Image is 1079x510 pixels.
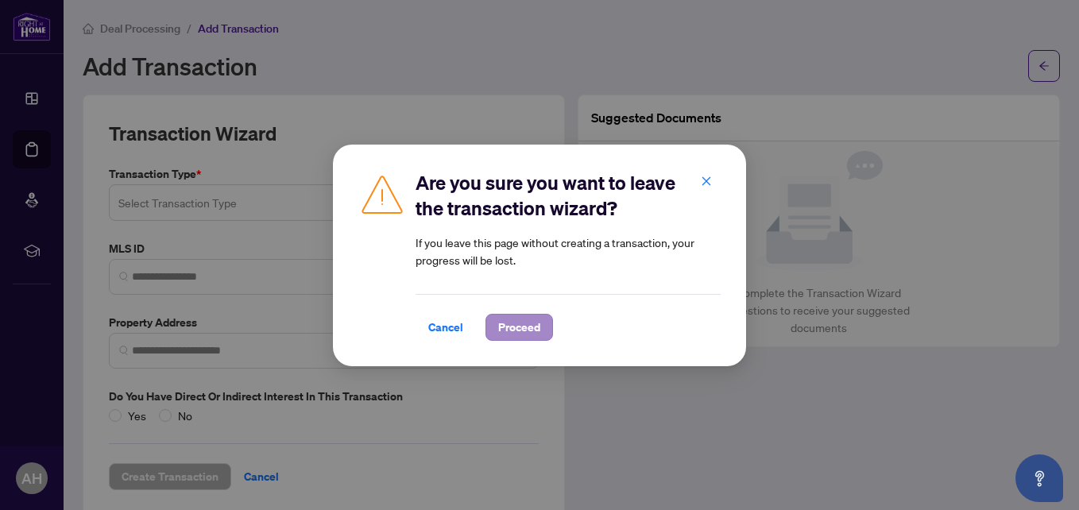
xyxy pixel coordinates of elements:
article: If you leave this page without creating a transaction, your progress will be lost. [416,234,721,269]
span: Proceed [498,315,540,340]
h2: Are you sure you want to leave the transaction wizard? [416,170,721,221]
button: Open asap [1015,454,1063,502]
button: Cancel [416,314,476,341]
span: Cancel [428,315,463,340]
button: Proceed [485,314,553,341]
span: close [701,176,712,187]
